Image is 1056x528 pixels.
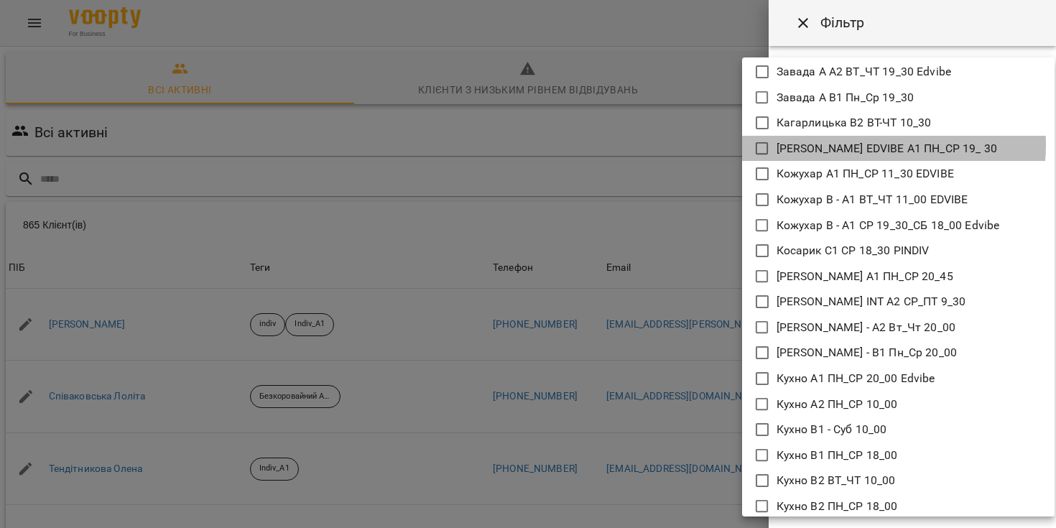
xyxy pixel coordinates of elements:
[777,344,957,361] p: [PERSON_NAME] - В1 Пн_Ср 20_00
[777,396,898,413] p: Кухно А2 ПН_СР 10_00
[777,89,914,106] p: Завада А В1 Пн_Ср 19_30
[777,268,953,285] p: [PERSON_NAME] А1 ПН_СР 20_45
[777,319,955,336] p: [PERSON_NAME] - А2 Вт_Чт 20_00
[777,191,968,208] p: Кожухар В - А1 ВТ_ЧТ 11_00 EDVIBE
[777,140,997,157] p: [PERSON_NAME] EDVIBE А1 ПН_СР 19_ 30
[777,472,896,489] p: Кухно В2 ВТ_ЧТ 10_00
[777,242,930,259] p: Косарик С1 СР 18_30 PINDIV
[777,217,1000,234] p: Кожухар В - А1 СР 19_30_СБ 18_00 Edvibe
[777,293,966,310] p: [PERSON_NAME] INT А2 СР_ПТ 9_30
[777,63,951,80] p: Завада А А2 ВТ_ЧТ 19_30 Edvibe
[777,421,887,438] p: Кухно В1 - Суб 10_00
[777,165,954,182] p: Кожухар А1 ПН_СР 11_30 EDVIBE
[777,370,935,387] p: Кухно А1 ПН_СР 20_00 Edvibe
[777,447,898,464] p: Кухно В1 ПН_СР 18_00
[777,498,898,515] p: Кухно В2 ПН_СР 18_00
[777,114,932,131] p: Кагарлицька В2 ВТ-ЧТ 10_30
